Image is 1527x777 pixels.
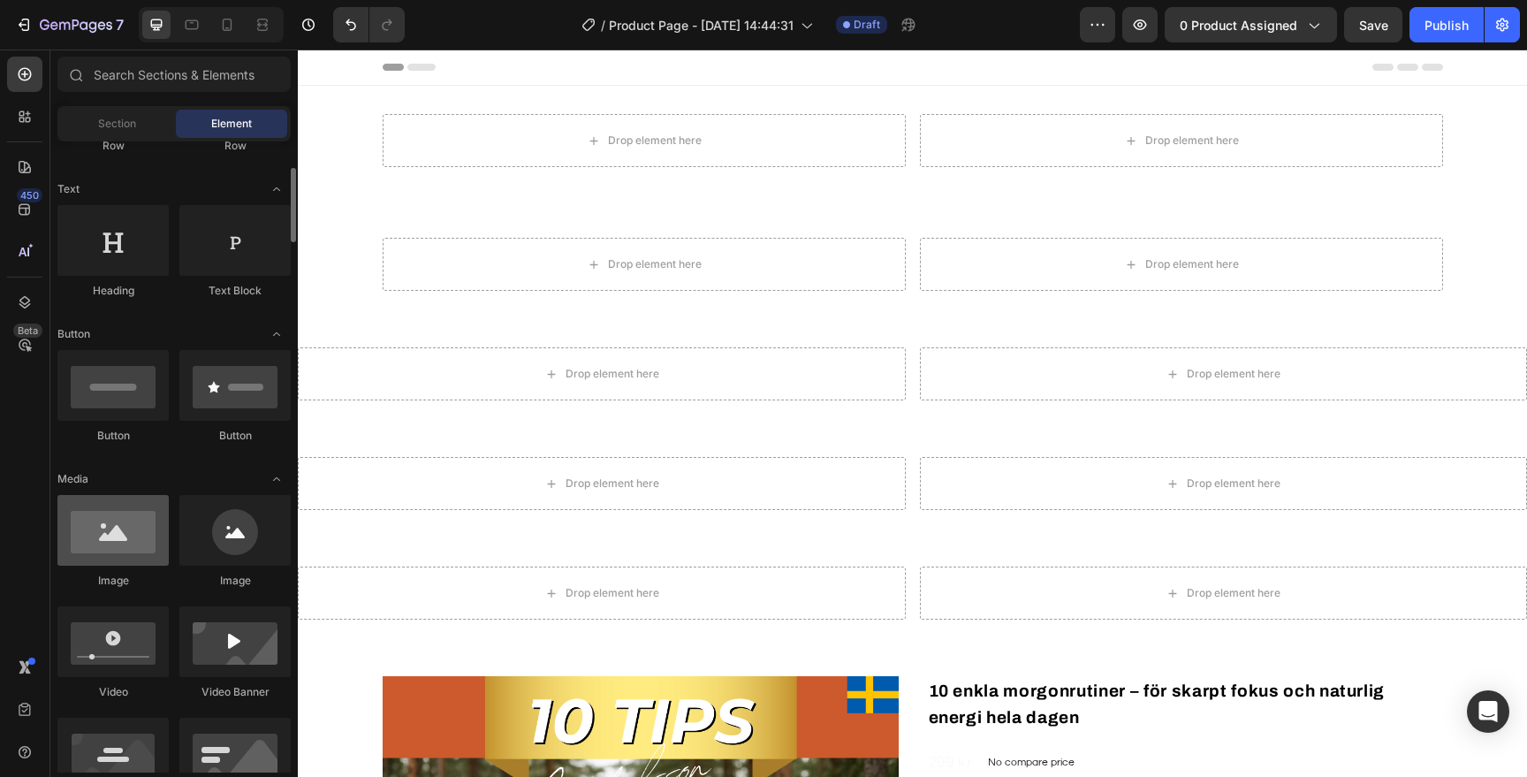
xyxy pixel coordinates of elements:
div: Open Intercom Messenger [1467,690,1509,733]
div: Video [57,684,169,700]
span: Toggle open [262,465,291,493]
span: Save [1359,18,1388,33]
div: Drop element here [889,537,983,551]
div: Drop element here [847,208,941,222]
div: Image [179,573,291,589]
div: Drop element here [268,317,361,331]
span: Button [57,326,90,342]
div: Video Banner [179,684,291,700]
div: Drop element here [268,427,361,441]
div: Heading [57,283,169,299]
div: Undo/Redo [333,7,405,42]
input: Search Sections & Elements [57,57,291,92]
span: Section [98,116,136,132]
div: Button [57,428,169,444]
span: 0 product assigned [1180,16,1297,34]
div: Row [179,138,291,154]
p: 7 [116,14,124,35]
div: Text Block [179,283,291,299]
div: 450 [17,188,42,202]
div: Drop element here [310,208,404,222]
div: Drop element here [310,84,404,98]
div: Drop element here [847,84,941,98]
div: Publish [1424,16,1469,34]
span: Toggle open [262,175,291,203]
span: Media [57,471,88,487]
div: 299 kr [629,698,677,729]
button: 0 product assigned [1165,7,1337,42]
div: Drop element here [889,427,983,441]
h2: 10 enkla morgonrutiner – för skarpt fokus och naturlig energi hela dagen [629,627,1145,684]
div: Drop element here [268,537,361,551]
div: Row [57,138,169,154]
div: Drop element here [889,317,983,331]
span: Product Page - [DATE] 14:44:31 [609,16,794,34]
p: No compare price [690,708,777,719]
div: Beta [13,324,42,338]
iframe: To enrich screen reader interactions, please activate Accessibility in Grammarly extension settings [298,50,1527,777]
span: Element [211,116,252,132]
span: / [601,16,605,34]
div: Button [179,428,291,444]
span: Text [57,181,80,197]
span: Draft [854,17,880,33]
button: 7 [7,7,132,42]
div: Image [57,573,169,589]
button: Save [1344,7,1402,42]
button: Publish [1409,7,1484,42]
span: Toggle open [262,320,291,348]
